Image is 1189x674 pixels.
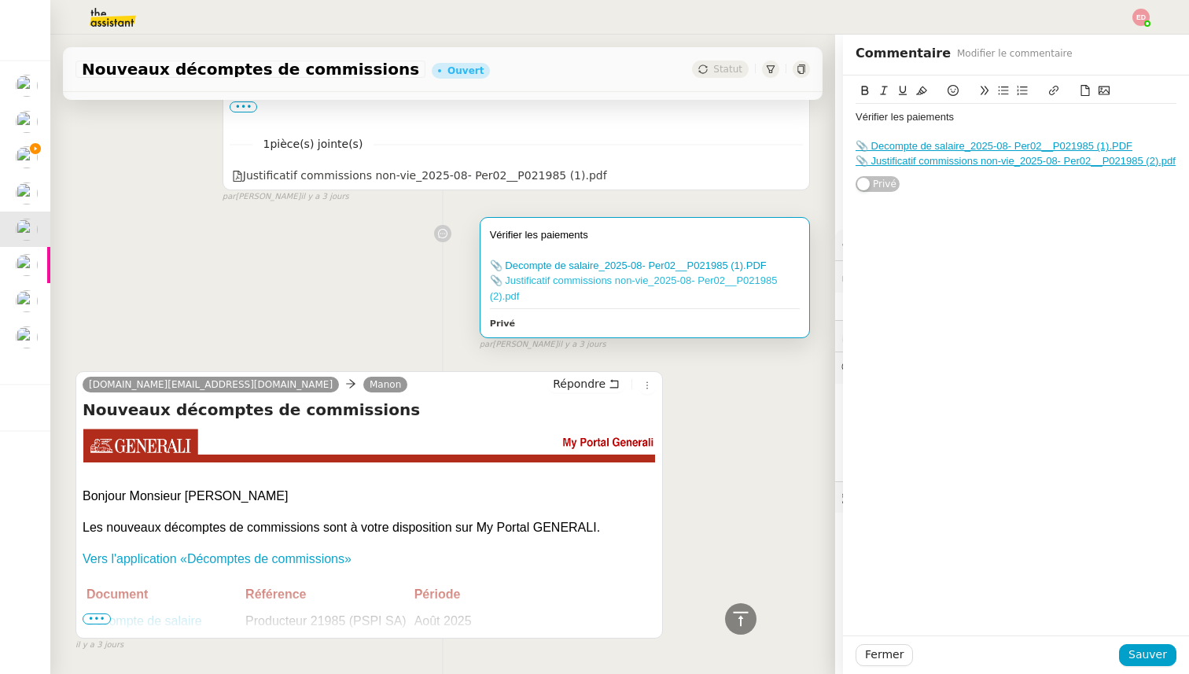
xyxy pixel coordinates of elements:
[232,167,607,185] div: Justificatif commissions non-vie_2025-08- Per02__P021985 (1).pdf
[856,155,1176,167] a: 📎 Justificatif commissions non-vie_2025-08- Per02__P021985 (2).pdf
[841,361,970,374] span: 💬
[83,552,352,565] a: Vers l'application «Décomptes de commissions»
[82,61,419,77] span: Nouveaux décomptes de commissions
[856,110,1176,124] div: Vérifier les paiements
[490,319,515,329] b: Privé
[873,176,896,192] span: Privé
[835,321,1189,352] div: ⏲️Tâches 14:08
[835,261,1189,292] div: 🔐Données client
[87,614,202,628] a: Décompte de salaire
[865,646,904,664] span: Fermer
[1128,646,1167,664] span: Sauver
[241,581,410,608] th: Référence
[856,42,951,64] span: Commentaire
[223,190,349,204] small: [PERSON_NAME]
[83,399,656,421] h4: Nouveaux décomptes de commissions
[300,190,348,204] span: il y a 3 jours
[835,352,1189,383] div: 💬Commentaires 1
[83,581,241,608] th: Document
[1132,9,1150,26] img: svg
[230,86,282,98] span: Assistante
[75,639,123,652] span: il y a 3 jours
[480,338,606,352] small: [PERSON_NAME]
[16,146,38,168] img: users%2Fa6PbEmLwvGXylUqKytRPpDpAx153%2Favatar%2Ffanny.png
[83,518,656,537] p: Les nouveaux décomptes de commissions sont à votre disposition sur My Portal GENERALI.
[490,227,800,243] div: Vérifier les paiements
[16,290,38,312] img: users%2Fa6PbEmLwvGXylUqKytRPpDpAx153%2Favatar%2Ffanny.png
[16,326,38,348] img: users%2FSclkIUIAuBOhhDrbgjtrSikBoD03%2Favatar%2F48cbc63d-a03d-4817-b5bf-7f7aeed5f2a9
[558,338,606,352] span: il y a 3 jours
[252,135,374,153] span: 1
[410,581,476,608] th: Période
[1119,644,1176,666] button: Sauver
[447,66,484,76] div: Ouvert
[957,46,1073,61] span: Modifier le commentaire
[410,635,476,661] td: Août 2025
[841,267,944,285] span: 🔐
[241,608,410,635] td: Producteur 21985 (PSPI SA)
[856,176,900,192] button: Privé
[223,190,236,204] span: par
[553,376,606,392] span: Répondre
[841,491,1044,503] span: 🕵️
[83,378,339,392] a: [DOMAIN_NAME][EMAIL_ADDRESS][DOMAIN_NAME]
[835,482,1189,513] div: 🕵️Autres demandes en cours 19
[16,75,38,97] img: users%2FC0n4RBXzEbUC5atUgsP2qpDRH8u1%2Favatar%2F48114808-7f8b-4f9a-89ba-6a29867a11d8
[363,378,407,392] a: Manon
[241,635,410,661] td: Producteur 21985 (PSPI SA)
[841,330,956,342] span: ⏲️
[841,236,923,254] span: ⚙️
[16,219,38,241] img: users%2Fa6PbEmLwvGXylUqKytRPpDpAx153%2Favatar%2Ffanny.png
[856,140,1132,152] a: 📎 Decompte de salaire_2025-08- Per02__P021985 (1).PDF
[230,101,258,112] span: •••
[16,111,38,133] img: users%2FNmPW3RcGagVdwlUj0SIRjiM8zA23%2Favatar%2Fb3e8f68e-88d8-429d-a2bd-00fb6f2d12db
[410,608,476,635] td: Août 2025
[16,182,38,204] img: users%2Fa6PbEmLwvGXylUqKytRPpDpAx153%2Favatar%2Ffanny.png
[83,487,656,506] p: Bonjour Monsieur [PERSON_NAME]
[856,644,913,666] button: Fermer
[713,64,742,75] span: Statut
[16,254,38,276] img: users%2FSclkIUIAuBOhhDrbgjtrSikBoD03%2Favatar%2F48cbc63d-a03d-4817-b5bf-7f7aeed5f2a9
[480,338,493,352] span: par
[83,429,656,462] img: ATT00001.png
[490,260,767,271] a: 📎 Decompte de salaire_2025-08- Per02__P021985 (1).PDF
[490,274,778,302] a: 📎 Justificatif commissions non-vie_2025-08- Per02__P021985 (2).pdf
[270,138,363,150] span: pièce(s) jointe(s)
[547,375,625,392] button: Répondre
[835,230,1189,260] div: ⚙️Procédures
[83,613,111,624] span: •••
